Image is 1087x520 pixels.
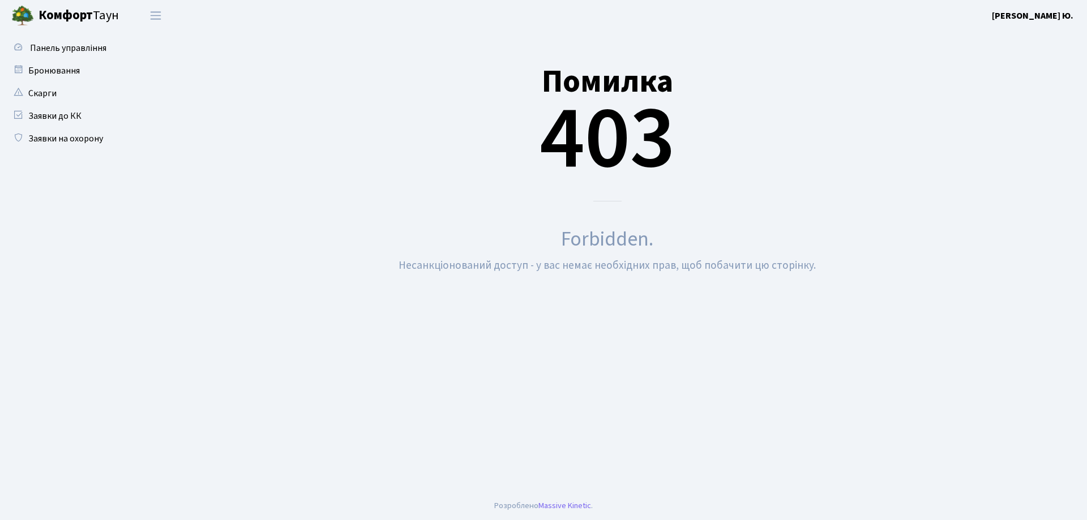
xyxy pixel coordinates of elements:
[538,500,591,512] a: Massive Kinetic
[38,6,119,25] span: Таун
[542,59,673,104] small: Помилка
[38,6,93,24] b: Комфорт
[6,59,119,82] a: Бронювання
[144,36,1070,201] div: 403
[399,257,816,273] small: Несанкціонований доступ - у вас немає необхідних прав, щоб побачити цю сторінку.
[30,42,106,54] span: Панель управління
[11,5,34,27] img: logo.png
[142,6,170,25] button: Переключити навігацію
[992,10,1073,22] b: [PERSON_NAME] Ю.
[992,9,1073,23] a: [PERSON_NAME] Ю.
[144,224,1070,255] div: Forbidden.
[6,127,119,150] a: Заявки на охорону
[6,82,119,105] a: Скарги
[494,500,593,512] div: Розроблено .
[6,37,119,59] a: Панель управління
[6,105,119,127] a: Заявки до КК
